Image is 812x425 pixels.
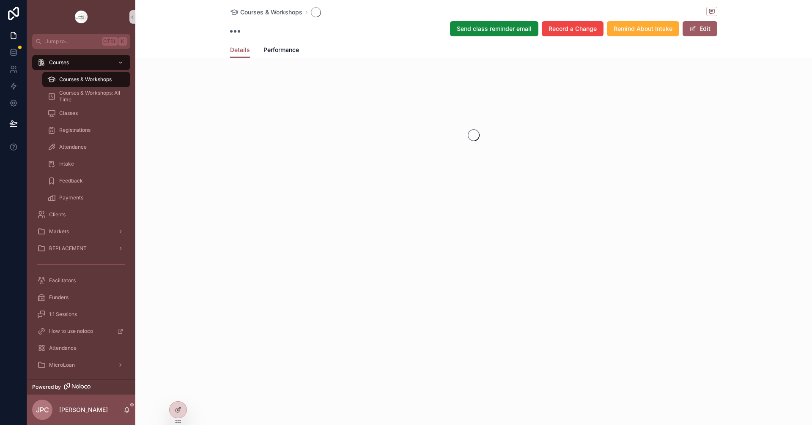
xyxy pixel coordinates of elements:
[74,10,88,24] img: App logo
[32,290,130,305] a: Funders
[49,328,93,335] span: How to use noloco
[32,55,130,70] a: Courses
[42,190,130,205] a: Payments
[32,357,130,373] a: MicroLoan
[32,241,130,256] a: REPLACEMENT
[32,384,61,390] span: Powered by
[42,156,130,172] a: Intake
[42,139,130,155] a: Attendance
[49,311,77,318] span: 1:1 Sessions
[263,46,299,54] span: Performance
[49,345,77,351] span: Attendance
[102,37,118,46] span: Ctrl
[42,123,130,138] a: Registrations
[49,245,87,252] span: REPLACEMENT
[59,127,91,133] span: Registrations
[59,177,83,184] span: Feedback
[59,110,78,117] span: Classes
[59,406,108,414] p: [PERSON_NAME]
[230,42,250,58] a: Details
[549,25,597,33] span: Record a Change
[230,46,250,54] span: Details
[32,34,130,49] button: Jump to...CtrlK
[59,161,74,167] span: Intake
[230,8,302,16] a: Courses & Workshops
[450,21,538,36] button: Send class reminder email
[59,90,122,103] span: Courses & Workshops: All Time
[59,76,112,83] span: Courses & Workshops
[683,21,717,36] button: Edit
[42,89,130,104] a: Courses & Workshops: All Time
[42,72,130,87] a: Courses & Workshops
[614,25,672,33] span: Remind About Intake
[59,144,87,150] span: Attendance
[32,341,130,356] a: Attendance
[32,207,130,222] a: Clients
[32,307,130,322] a: 1:1 Sessions
[49,294,69,301] span: Funders
[457,25,532,33] span: Send class reminder email
[42,106,130,121] a: Classes
[27,49,135,379] div: scrollable content
[607,21,679,36] button: Remind About Intake
[49,362,75,368] span: MicroLoan
[32,273,130,288] a: Facilitators
[42,173,130,188] a: Feedback
[263,42,299,59] a: Performance
[542,21,604,36] button: Record a Change
[32,324,130,339] a: How to use noloco
[240,8,302,16] span: Courses & Workshops
[32,224,130,239] a: Markets
[45,38,99,45] span: Jump to...
[119,38,126,45] span: K
[49,59,69,66] span: Courses
[59,194,83,201] span: Payments
[49,228,69,235] span: Markets
[36,405,49,415] span: JPC
[27,379,135,395] a: Powered by
[49,277,76,284] span: Facilitators
[49,211,66,218] span: Clients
